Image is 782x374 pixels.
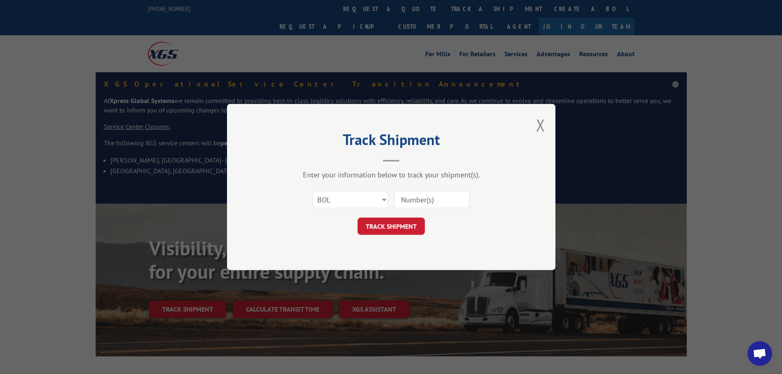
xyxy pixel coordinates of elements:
a: Open chat [748,341,772,366]
h2: Track Shipment [268,134,514,149]
input: Number(s) [394,191,470,208]
button: TRACK SHIPMENT [358,218,425,235]
div: Enter your information below to track your shipment(s). [268,170,514,179]
button: Close modal [536,114,545,136]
